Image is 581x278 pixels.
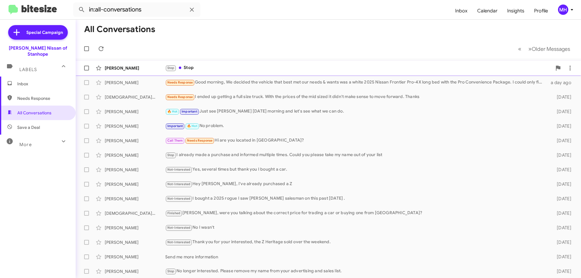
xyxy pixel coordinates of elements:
span: More [19,142,32,147]
div: Hi are you located in [GEOGRAPHIC_DATA]? [165,137,547,144]
div: Just see [PERSON_NAME] [DATE] morning and let's see what we can do. [165,108,547,115]
button: Previous [514,43,525,55]
div: [PERSON_NAME] [105,181,165,187]
span: All Conversations [17,110,51,116]
div: Good morning, We decided the vehicle that best met our needs & wants was a white 2025 Nissan Fron... [165,79,547,86]
a: Calendar [472,2,502,20]
span: Needs Response [187,139,213,142]
span: Not-Interested [167,226,191,230]
div: Thank you for your interested, the Z Heritage sold over the weekend. [165,239,547,246]
div: [PERSON_NAME] [105,268,165,274]
div: Send me more information [165,254,547,260]
div: [DATE] [547,210,576,216]
div: [PERSON_NAME], were you talking about the correct price for trading a car or buying one from [GEO... [165,210,547,217]
div: [DATE] [547,94,576,100]
div: a day ago [547,80,576,86]
span: 🔥 Hot [167,110,178,113]
span: Stop [167,66,175,70]
span: Older Messages [532,46,570,52]
span: Stop [167,269,175,273]
div: [DATE] [547,239,576,245]
span: Needs Response [167,80,193,84]
span: Inbox [17,81,69,87]
div: [DATE] [547,181,576,187]
a: Inbox [450,2,472,20]
div: No longer interested. Please remove my name from your advertising and sales list. [165,268,547,275]
span: Call Them [167,139,183,142]
div: MH [558,5,568,15]
div: [PERSON_NAME] [105,167,165,173]
div: [PERSON_NAME] [105,123,165,129]
div: No I wasn't [165,224,547,231]
div: [PERSON_NAME] [105,80,165,86]
div: [PERSON_NAME] [105,65,165,71]
div: [DEMOGRAPHIC_DATA][PERSON_NAME] [105,210,165,216]
div: [PERSON_NAME] [105,152,165,158]
span: Not-Interested [167,182,191,186]
div: [PERSON_NAME] [105,196,165,202]
div: [DATE] [547,123,576,129]
span: Special Campaign [26,29,63,35]
span: 🔥 Hot [187,124,197,128]
div: [DATE] [547,138,576,144]
div: [DATE] [547,152,576,158]
div: [PERSON_NAME] [105,109,165,115]
a: Profile [529,2,553,20]
span: Labels [19,67,37,72]
span: Not-Interested [167,168,191,172]
div: [DATE] [547,196,576,202]
div: Stop [165,64,552,71]
span: Important [167,124,183,128]
h1: All Conversations [84,25,155,34]
span: Stop [167,153,175,157]
div: [PERSON_NAME] [105,239,165,245]
a: Special Campaign [8,25,68,40]
span: Not-Interested [167,197,191,201]
button: Next [525,43,574,55]
div: No problem. [165,123,547,129]
div: I ended up getting a full size truck. With the prices of the mid sized it didn't make sense to mo... [165,93,547,100]
span: Needs Response [17,95,69,101]
div: [PERSON_NAME] [105,254,165,260]
div: Yes, several times but thank you I bought a car. [165,166,547,173]
span: Finished [167,211,181,215]
div: [DATE] [547,254,576,260]
nav: Page navigation example [515,43,574,55]
button: MH [553,5,574,15]
span: » [528,45,532,53]
div: [DATE] [547,225,576,231]
div: I already made a purchase and informed multiple times. Could you please take my name out of your ... [165,152,547,159]
div: [DEMOGRAPHIC_DATA][PERSON_NAME] [105,94,165,100]
span: Not-Interested [167,240,191,244]
span: « [518,45,521,53]
div: [DATE] [547,268,576,274]
input: Search [73,2,200,17]
div: Hey [PERSON_NAME], I've already purchased a Z [165,181,547,188]
div: [DATE] [547,167,576,173]
span: Important [182,110,197,113]
div: [PERSON_NAME] [105,225,165,231]
div: [DATE] [547,109,576,115]
a: Insights [502,2,529,20]
div: I bought a 2025 rogue I saw [PERSON_NAME] salesman on this past [DATE] . [165,195,547,202]
div: [PERSON_NAME] [105,138,165,144]
span: Needs Response [167,95,193,99]
span: Save a Deal [17,124,40,130]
